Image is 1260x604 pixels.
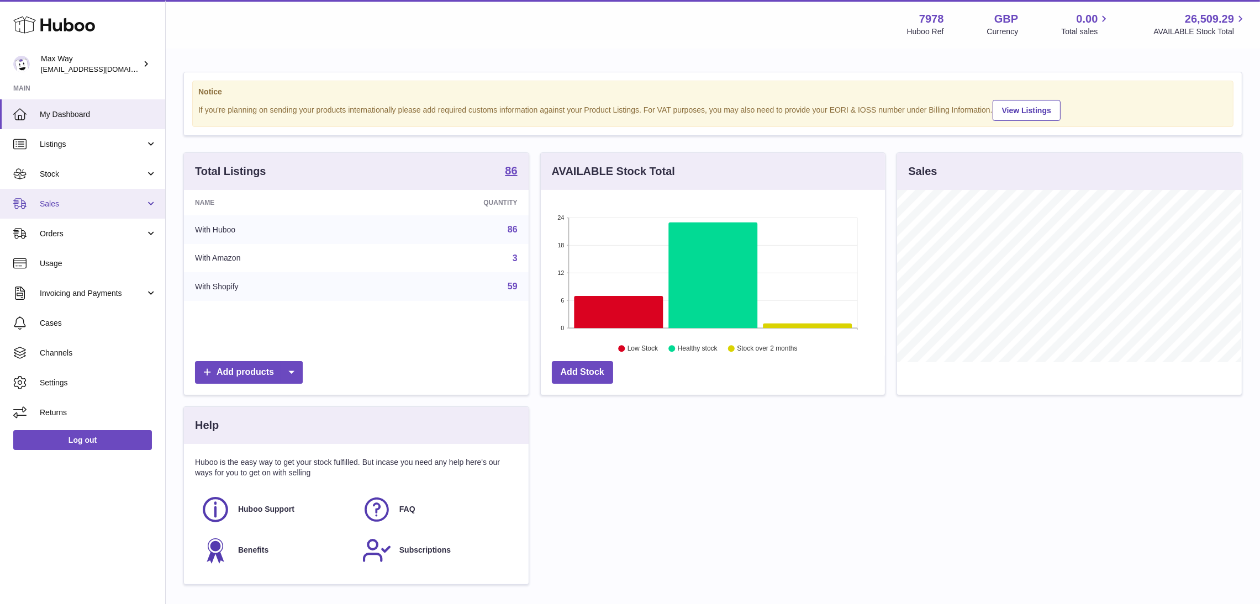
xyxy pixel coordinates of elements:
[195,418,219,433] h3: Help
[1077,12,1098,27] span: 0.00
[41,54,140,75] div: Max Way
[1061,27,1110,37] span: Total sales
[40,407,157,418] span: Returns
[195,457,518,478] p: Huboo is the easy way to get your stock fulfilled. But incase you need any help here's our ways f...
[362,536,512,565] a: Subscriptions
[201,495,351,524] a: Huboo Support
[184,215,372,244] td: With Huboo
[994,12,1018,27] strong: GBP
[40,318,157,329] span: Cases
[987,27,1019,37] div: Currency
[513,253,518,263] a: 3
[362,495,512,524] a: FAQ
[13,430,152,450] a: Log out
[40,199,145,209] span: Sales
[201,536,351,565] a: Benefits
[184,244,372,273] td: With Amazon
[184,272,372,301] td: With Shopify
[1153,27,1247,37] span: AVAILABLE Stock Total
[40,109,157,120] span: My Dashboard
[557,214,564,221] text: 24
[195,164,266,179] h3: Total Listings
[505,165,517,178] a: 86
[40,258,157,269] span: Usage
[195,361,303,384] a: Add products
[238,504,294,515] span: Huboo Support
[40,169,145,179] span: Stock
[508,282,518,291] a: 59
[399,545,451,555] span: Subscriptions
[198,87,1227,97] strong: Notice
[40,348,157,358] span: Channels
[737,345,797,353] text: Stock over 2 months
[372,190,528,215] th: Quantity
[678,345,718,353] text: Healthy stock
[198,98,1227,121] div: If you're planning on sending your products internationally please add required customs informati...
[919,12,944,27] strong: 7978
[399,504,415,515] span: FAQ
[552,164,675,179] h3: AVAILABLE Stock Total
[1185,12,1234,27] span: 26,509.29
[41,65,162,73] span: [EMAIL_ADDRESS][DOMAIN_NAME]
[40,288,145,299] span: Invoicing and Payments
[1061,12,1110,37] a: 0.00 Total sales
[557,269,564,276] text: 12
[508,225,518,234] a: 86
[505,165,517,176] strong: 86
[184,190,372,215] th: Name
[552,361,613,384] a: Add Stock
[561,325,564,331] text: 0
[13,56,30,72] img: Max@LongevityBox.co.uk
[40,378,157,388] span: Settings
[628,345,658,353] text: Low Stock
[993,100,1061,121] a: View Listings
[557,242,564,248] text: 18
[908,164,937,179] h3: Sales
[1153,12,1247,37] a: 26,509.29 AVAILABLE Stock Total
[238,545,268,555] span: Benefits
[40,229,145,239] span: Orders
[907,27,944,37] div: Huboo Ref
[561,297,564,304] text: 6
[40,139,145,150] span: Listings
